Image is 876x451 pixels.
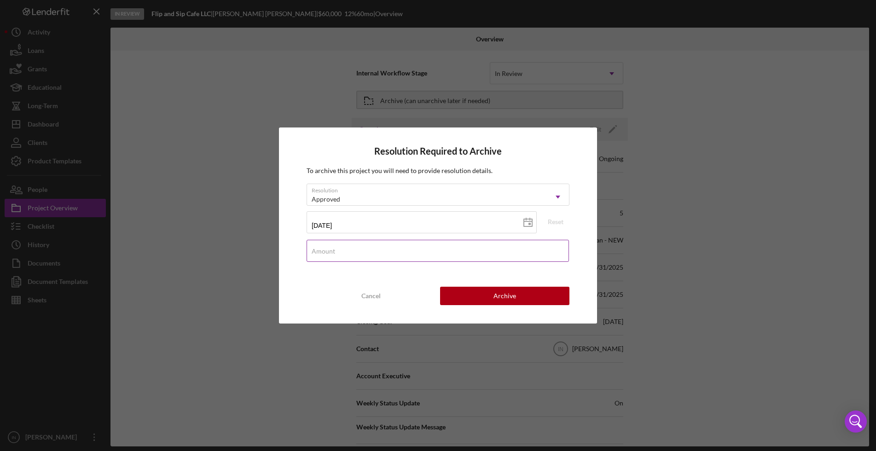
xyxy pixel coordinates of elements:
label: Amount [312,248,335,255]
div: Archive [493,287,516,305]
h4: Resolution Required to Archive [307,146,569,156]
button: Cancel [307,287,435,305]
div: Reset [548,215,563,229]
div: Cancel [361,287,381,305]
p: To archive this project you will need to provide resolution details. [307,166,569,176]
button: Archive [440,287,569,305]
button: Reset [542,215,569,229]
div: Open Intercom Messenger [845,411,867,433]
div: Approved [312,196,340,203]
